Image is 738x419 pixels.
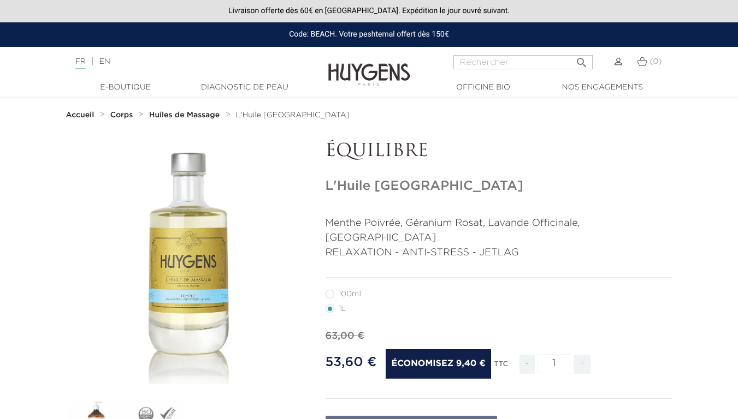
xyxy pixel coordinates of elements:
h1: L'Huile [GEOGRAPHIC_DATA] [326,178,672,194]
p: ÉQUILIBRE [326,141,672,162]
span: - [519,355,535,374]
a: FR [75,58,86,69]
i:  [575,53,588,66]
a: EN [99,58,110,65]
strong: Huiles de Massage [149,111,220,119]
span: L'Huile [GEOGRAPHIC_DATA] [236,111,350,119]
span: + [574,355,591,374]
a: Corps [110,111,135,119]
strong: Accueil [66,111,95,119]
span: Économisez 9,40 € [386,349,491,379]
label: 1L [326,304,359,313]
p: Menthe Poivrée, Géranium Rosat, Lavande Officinale, [GEOGRAPHIC_DATA] [326,216,672,246]
a: Nos engagements [548,82,657,93]
a: Huiles de Massage [149,111,222,119]
input: Rechercher [453,55,593,69]
strong: Corps [110,111,133,119]
a: Officine Bio [429,82,538,93]
p: RELAXATION - ANTI-STRESS - JETLAG [326,246,672,260]
div: TTC [494,352,508,382]
a: Diagnostic de peau [190,82,299,93]
label: 100ml [326,290,374,298]
span: 53,60 € [326,356,377,369]
img: Huygens [328,46,410,88]
div: | [70,55,299,68]
a: E-Boutique [71,82,180,93]
span: (0) [650,58,662,65]
span: 63,00 € [326,331,365,341]
a: Accueil [66,111,97,119]
input: Quantité [538,354,570,373]
a: L'Huile [GEOGRAPHIC_DATA] [236,111,350,119]
button:  [572,52,592,67]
